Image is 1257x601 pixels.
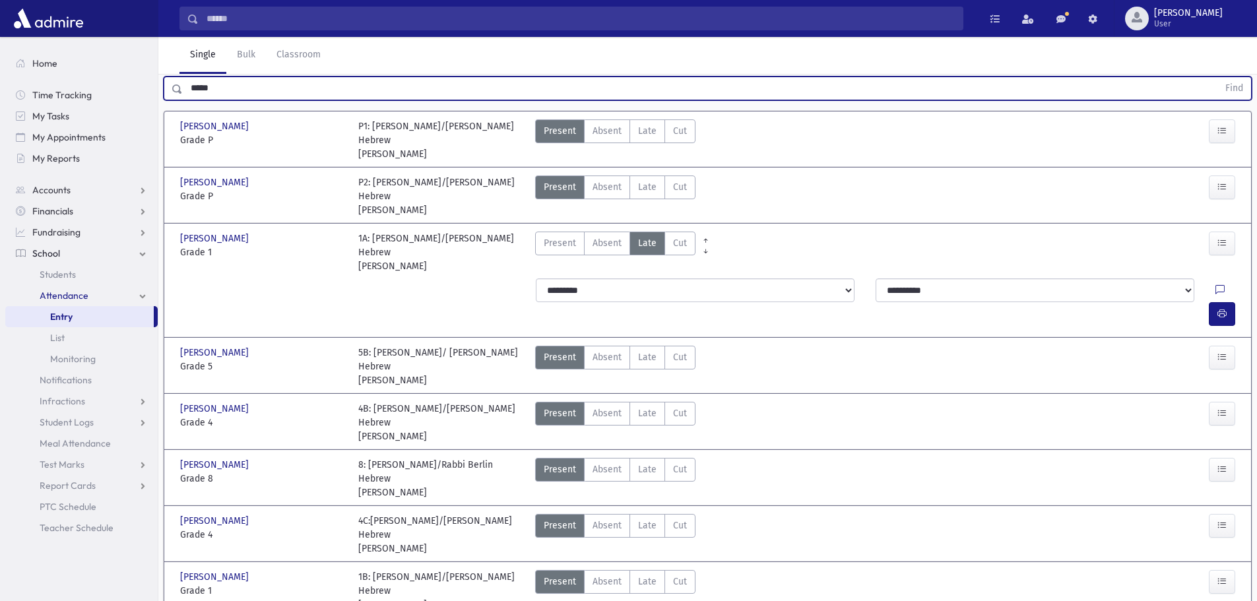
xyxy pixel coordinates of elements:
span: Absent [593,406,622,420]
a: Notifications [5,369,158,391]
span: Cut [673,350,687,364]
span: [PERSON_NAME] [180,458,251,472]
span: Present [544,180,576,194]
span: My Appointments [32,131,106,143]
span: Present [544,575,576,588]
span: Financials [32,205,73,217]
span: Infractions [40,395,85,407]
a: Infractions [5,391,158,412]
div: AttTypes [535,346,695,387]
a: Monitoring [5,348,158,369]
span: Present [544,124,576,138]
span: [PERSON_NAME] [180,346,251,360]
span: Notifications [40,374,92,386]
span: Absent [593,236,622,250]
a: My Appointments [5,127,158,148]
div: 4C:[PERSON_NAME]/[PERSON_NAME] Hebrew [PERSON_NAME] [358,514,523,555]
span: Grade 1 [180,245,345,259]
a: Report Cards [5,475,158,496]
span: [PERSON_NAME] [180,402,251,416]
span: Late [638,519,657,532]
a: PTC Schedule [5,496,158,517]
div: 4B: [PERSON_NAME]/[PERSON_NAME] Hebrew [PERSON_NAME] [358,402,523,443]
a: Bulk [226,37,266,74]
span: Cut [673,406,687,420]
span: [PERSON_NAME] [180,514,251,528]
div: AttTypes [535,514,695,555]
span: Report Cards [40,480,96,491]
span: Grade 1 [180,584,345,598]
input: Search [199,7,963,30]
span: User [1154,18,1223,29]
a: Meal Attendance [5,433,158,454]
span: Student Logs [40,416,94,428]
a: Single [179,37,226,74]
div: 1A: [PERSON_NAME]/[PERSON_NAME] Hebrew [PERSON_NAME] [358,232,523,273]
span: Absent [593,519,622,532]
a: Student Logs [5,412,158,433]
span: Present [544,519,576,532]
div: AttTypes [535,175,695,217]
span: [PERSON_NAME] [180,119,251,133]
span: Cut [673,124,687,138]
span: Test Marks [40,459,84,470]
span: Late [638,236,657,250]
a: List [5,327,158,348]
div: AttTypes [535,402,695,443]
span: Present [544,406,576,420]
span: Monitoring [50,353,96,365]
span: Meal Attendance [40,437,111,449]
span: Grade 4 [180,528,345,542]
a: Classroom [266,37,331,74]
span: Fundraising [32,226,81,238]
span: Accounts [32,184,71,196]
div: AttTypes [535,119,695,161]
span: School [32,247,60,259]
span: Home [32,57,57,69]
span: Absent [593,180,622,194]
span: Grade 8 [180,472,345,486]
div: P2: [PERSON_NAME]/[PERSON_NAME] Hebrew [PERSON_NAME] [358,175,523,217]
span: Entry [50,311,73,323]
span: Cut [673,236,687,250]
span: [PERSON_NAME] [180,232,251,245]
span: Teacher Schedule [40,522,113,534]
span: Grade 4 [180,416,345,429]
span: Cut [673,519,687,532]
div: 8: [PERSON_NAME]/Rabbi Berlin Hebrew [PERSON_NAME] [358,458,523,499]
span: Late [638,180,657,194]
img: AdmirePro [11,5,86,32]
span: Attendance [40,290,88,301]
a: Financials [5,201,158,222]
span: Present [544,462,576,476]
span: Absent [593,350,622,364]
a: Entry [5,306,154,327]
span: Late [638,575,657,588]
span: PTC Schedule [40,501,96,513]
span: Absent [593,124,622,138]
a: Students [5,264,158,285]
span: [PERSON_NAME] [180,175,251,189]
span: Grade P [180,189,345,203]
span: Time Tracking [32,89,92,101]
a: Time Tracking [5,84,158,106]
a: Attendance [5,285,158,306]
a: Test Marks [5,454,158,475]
span: [PERSON_NAME] [1154,8,1223,18]
span: My Reports [32,152,80,164]
span: Students [40,269,76,280]
a: School [5,243,158,264]
span: Cut [673,462,687,476]
a: My Tasks [5,106,158,127]
span: My Tasks [32,110,69,122]
span: List [50,332,65,344]
a: Home [5,53,158,74]
span: Late [638,350,657,364]
span: Late [638,124,657,138]
button: Find [1217,77,1251,100]
span: [PERSON_NAME] [180,570,251,584]
span: Late [638,406,657,420]
a: Teacher Schedule [5,517,158,538]
div: AttTypes [535,232,695,273]
span: Absent [593,462,622,476]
